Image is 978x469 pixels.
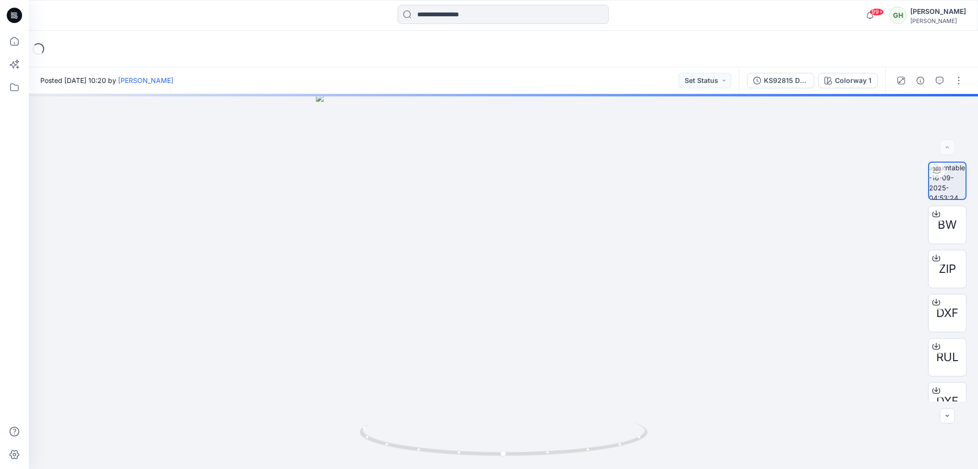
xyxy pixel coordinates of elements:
span: RUL [936,349,959,366]
a: [PERSON_NAME] [118,76,173,84]
button: Colorway 1 [818,73,878,88]
span: BW [938,216,957,234]
span: DXF [936,393,958,410]
span: ZIP [939,260,956,278]
span: DXF [936,305,958,322]
div: [PERSON_NAME] [910,6,966,17]
div: [PERSON_NAME] [910,17,966,24]
button: Details [913,73,928,88]
img: turntable-16-09-2025-04:53:24 [929,163,966,199]
button: KS92815 DEVELOPMENT [747,73,814,88]
div: Colorway 1 [835,75,871,86]
div: GH [889,7,906,24]
div: KS92815 DEVELOPMENT [764,75,808,86]
span: Posted [DATE] 10:20 by [40,75,173,85]
span: 99+ [869,8,884,16]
